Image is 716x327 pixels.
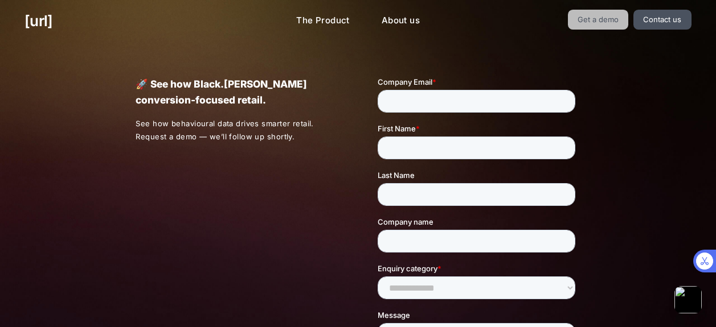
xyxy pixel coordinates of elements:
[568,10,629,30] a: Get a demo
[136,117,338,143] p: See how behavioural data drives smarter retail. Request a demo — we’ll follow up shortly.
[24,10,52,32] a: [URL]
[373,10,429,32] a: About us
[633,10,692,30] a: Contact us
[287,10,359,32] a: The Product
[136,76,338,108] p: 🚀 See how Black.[PERSON_NAME] conversion-focused retail.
